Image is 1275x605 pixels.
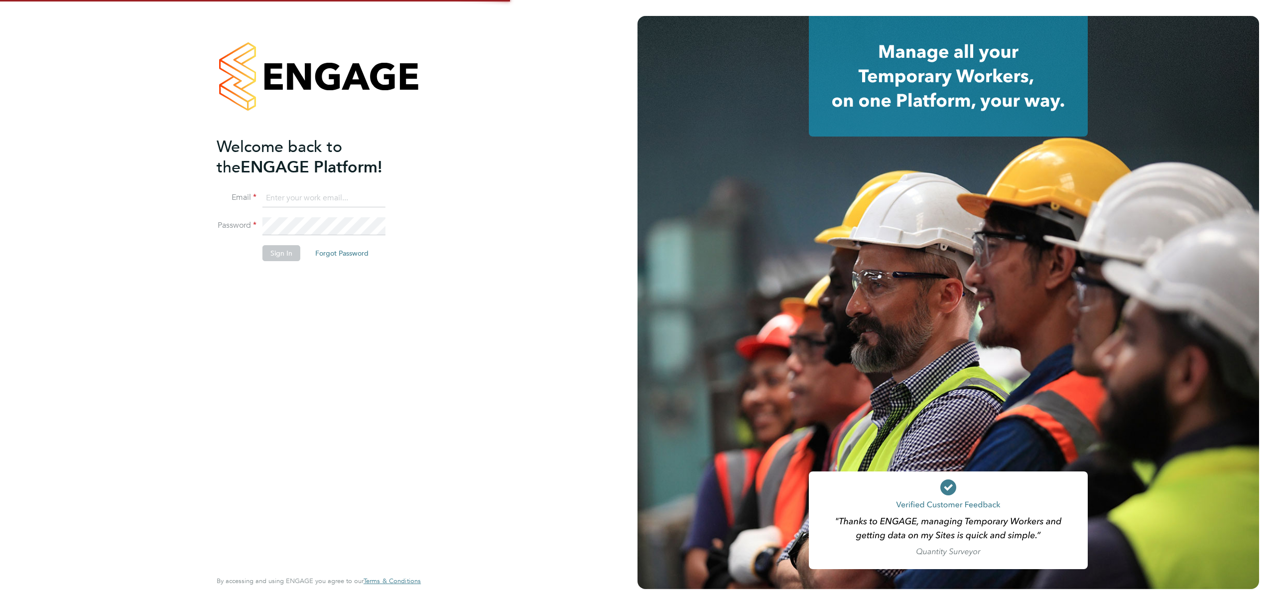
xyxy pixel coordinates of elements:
[217,192,256,203] label: Email
[217,577,421,585] span: By accessing and using ENGAGE you agree to our
[217,137,342,177] span: Welcome back to the
[364,577,421,585] span: Terms & Conditions
[262,245,300,261] button: Sign In
[364,577,421,585] a: Terms & Conditions
[262,189,385,207] input: Enter your work email...
[217,220,256,231] label: Password
[217,137,411,177] h2: ENGAGE Platform!
[307,245,377,261] button: Forgot Password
